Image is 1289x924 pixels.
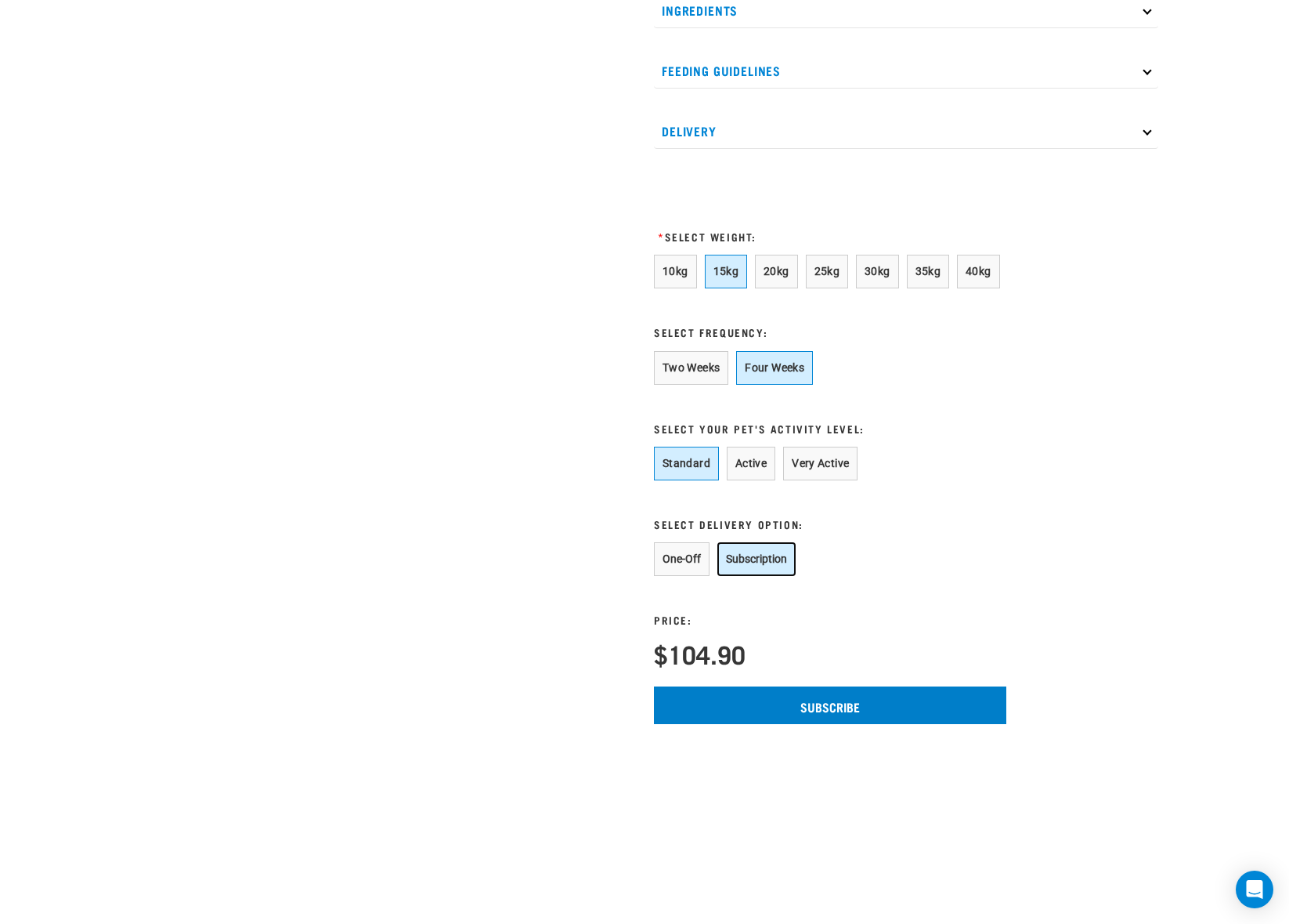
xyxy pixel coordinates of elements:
[806,255,849,288] button: 25kg
[654,542,709,576] button: One-Off
[654,687,1006,724] input: Subscribe
[727,447,775,480] button: Active
[814,265,840,277] span: 25kg
[654,114,1158,149] p: Delivery
[783,447,858,480] button: Very Active
[755,255,798,288] button: 20kg
[764,265,789,277] span: 20kg
[705,255,748,288] button: 15kg
[654,422,1006,434] h3: Select Your Pet's Activity Level:
[856,255,899,288] button: 30kg
[654,351,728,385] button: Two Weeks
[915,265,941,277] span: 35kg
[654,447,719,480] button: Standard
[865,265,890,277] span: 30kg
[957,255,1000,288] button: 40kg
[736,351,813,385] button: Four Weeks
[713,265,739,277] span: 15kg
[654,640,746,668] h4: $104.90
[654,230,1006,242] h3: Select Weight:
[907,255,950,288] button: 35kg
[966,265,991,277] span: 40kg
[654,518,1006,530] h3: Select Delivery Option:
[1236,871,1273,908] div: Open Intercom Messenger
[654,255,697,288] button: 10kg
[663,265,688,277] span: 10kg
[654,326,1006,338] h3: Select Frequency:
[654,53,1158,89] p: Feeding Guidelines
[717,542,796,576] button: Subscription
[654,614,746,625] h3: Price:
